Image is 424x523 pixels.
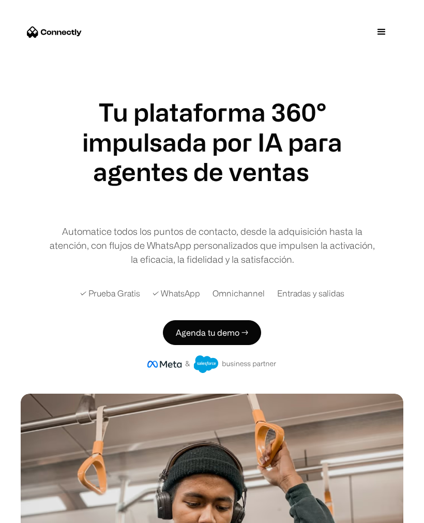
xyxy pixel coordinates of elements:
div: ✓ WhatsApp [153,287,200,300]
ul: Language list [21,505,62,519]
div: menu [366,17,397,48]
div: 1 of 4 [82,157,320,187]
div: Omnichannel [213,287,265,300]
a: Agenda tu demo → [163,320,261,345]
div: Entradas y salidas [277,287,344,300]
div: Automatice todos los puntos de contacto, desde la adquisición hasta la atención, con flujos de Wh... [49,225,375,266]
img: Insignia de socio comercial de Meta y Salesforce. [147,355,277,373]
h1: agentes de ventas [82,157,320,187]
div: ✓ Prueba Gratis [80,287,140,300]
aside: Language selected: Español [10,504,62,519]
h1: Tu plataforma 360° impulsada por IA para [82,97,342,157]
div: carousel [82,157,320,216]
a: home [27,24,82,40]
